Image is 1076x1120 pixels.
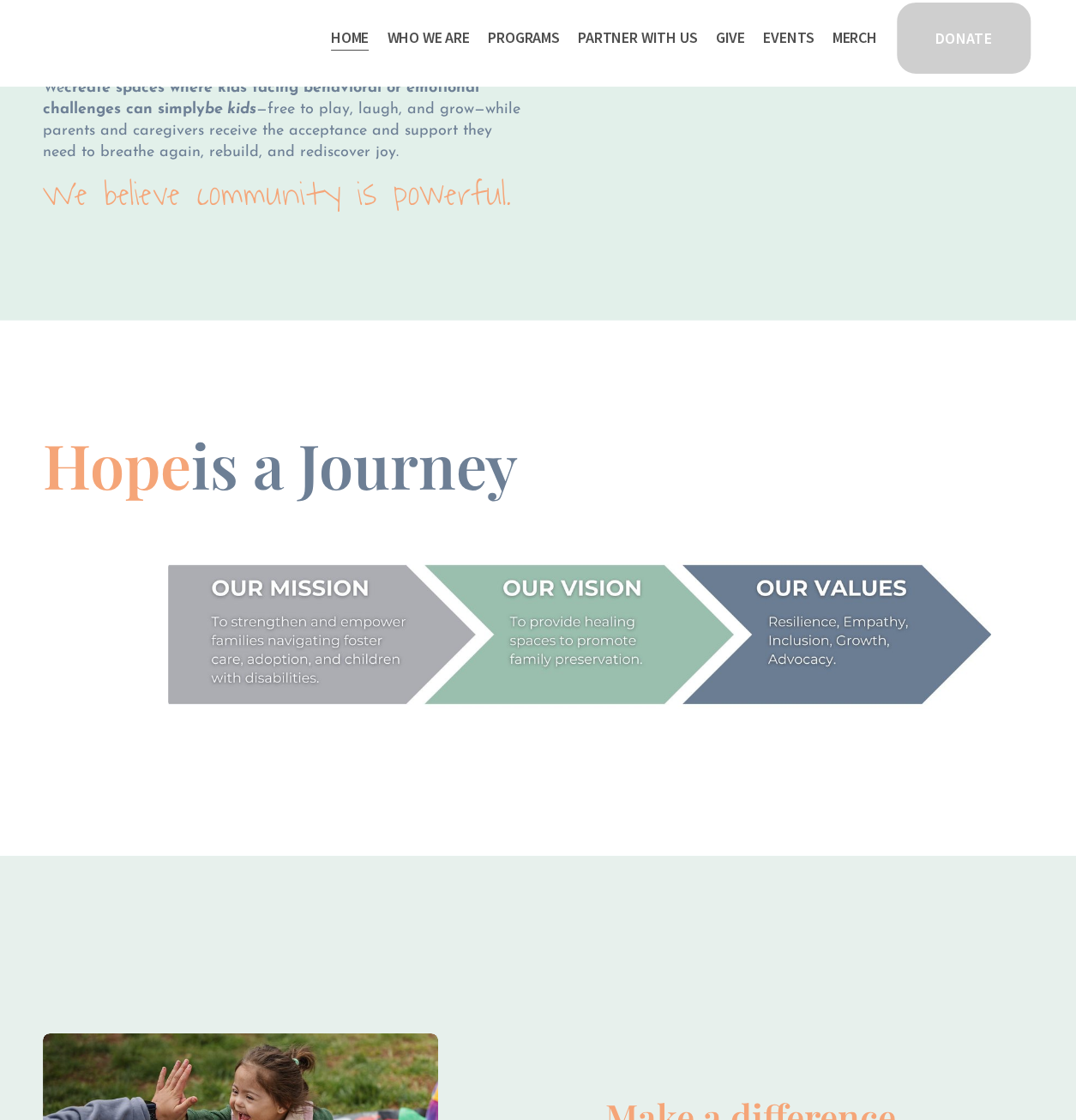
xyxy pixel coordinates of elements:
a: Events [763,24,814,51]
span: Partner With Us [578,26,697,51]
a: folder dropdown [488,24,560,51]
a: Merch [832,24,876,51]
em: be kids [205,101,256,117]
a: folder dropdown [388,24,470,51]
span: Hope [43,424,191,505]
a: Give [716,24,745,51]
a: folder dropdown [578,24,697,51]
a: Home [331,24,369,51]
code: We believe community is powerful. [43,164,511,224]
strong: create spaces where kids facing behavioral or emotional challenges can simply [43,80,484,117]
span: Programs [488,26,560,51]
span: is a Journey [191,424,518,505]
span: Who We Are [388,26,470,51]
